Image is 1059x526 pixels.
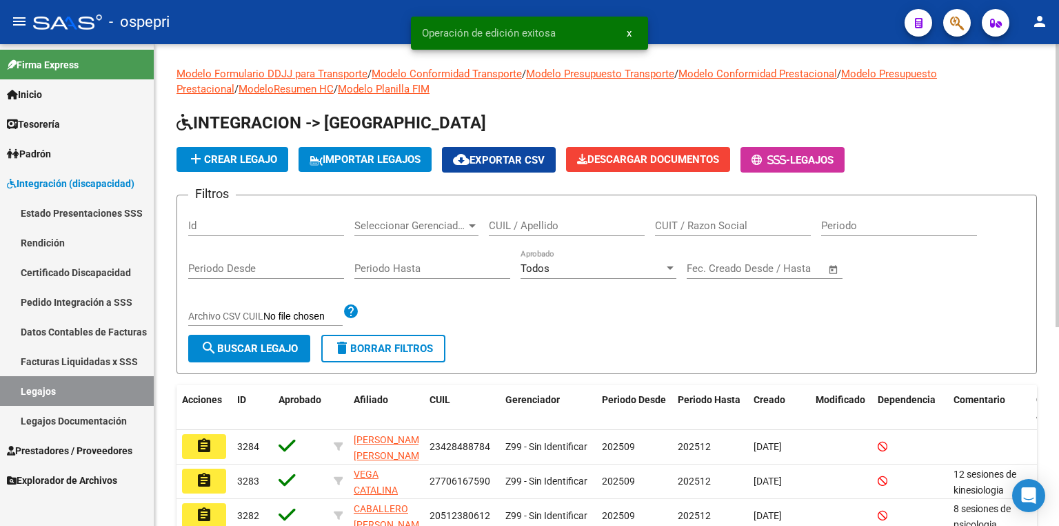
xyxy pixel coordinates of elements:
span: Padrón [7,146,51,162]
span: Dependencia [878,394,936,405]
span: [DATE] [754,510,782,521]
span: VEGA CATALINA [354,469,398,496]
span: Z99 - Sin Identificar [505,510,587,521]
span: Gerenciador [505,394,560,405]
span: x [627,27,632,39]
span: CUIL [430,394,450,405]
span: Buscar Legajo [201,342,298,355]
span: Z99 - Sin Identificar [505,441,587,452]
mat-icon: person [1031,13,1048,30]
span: 202512 [678,441,711,452]
mat-icon: delete [334,340,350,356]
a: ModeloResumen HC [239,83,334,95]
span: Afiliado [354,394,388,405]
mat-icon: assignment [196,472,212,489]
span: 202509 [602,441,635,452]
button: Buscar Legajo [188,335,310,362]
a: Modelo Conformidad Transporte [372,68,522,80]
span: Descargar Documentos [577,153,719,166]
span: [DATE] [754,441,782,452]
datatable-header-cell: CUIL [424,385,500,431]
span: Borrar Filtros [334,342,433,355]
span: ID [237,394,246,405]
span: Todos [521,262,549,275]
mat-icon: search [201,340,217,356]
span: Tesorería [7,117,60,132]
span: Acciones [182,394,222,405]
span: 202512 [678,510,711,521]
datatable-header-cell: Acciones [176,385,232,431]
datatable-header-cell: Dependencia [872,385,948,431]
mat-icon: add [188,150,204,167]
datatable-header-cell: Periodo Desde [596,385,672,431]
span: - ospepri [109,7,170,37]
div: Open Intercom Messenger [1012,479,1045,512]
span: INTEGRACION -> [GEOGRAPHIC_DATA] [176,113,486,133]
span: 202509 [602,510,635,521]
datatable-header-cell: ID [232,385,273,431]
span: Creado [754,394,785,405]
span: Exportar CSV [453,154,545,166]
span: Inicio [7,87,42,102]
span: 20512380612 [430,510,490,521]
button: x [616,21,643,46]
span: Archivo CSV CUIL [188,311,263,322]
input: Archivo CSV CUIL [263,311,343,323]
span: 23428488784 [430,441,490,452]
span: Prestadores / Proveedores [7,443,132,458]
span: 3283 [237,476,259,487]
span: Crear Legajo [188,153,277,166]
span: - [752,154,790,166]
span: Explorador de Archivos [7,473,117,488]
span: Periodo Hasta [678,394,740,405]
mat-icon: assignment [196,438,212,454]
span: Z99 - Sin Identificar [505,476,587,487]
span: 3282 [237,510,259,521]
span: Legajos [790,154,834,166]
span: Seleccionar Gerenciador [354,220,466,232]
span: Comentario [954,394,1005,405]
input: Fecha fin [755,262,822,275]
span: Firma Express [7,57,79,72]
h3: Filtros [188,184,236,204]
mat-icon: help [343,303,359,320]
mat-icon: menu [11,13,28,30]
button: Crear Legajo [176,147,288,172]
datatable-header-cell: Periodo Hasta [672,385,748,431]
a: Modelo Presupuesto Transporte [526,68,674,80]
button: -Legajos [740,147,845,173]
span: Operación de edición exitosa [422,26,556,40]
span: IMPORTAR LEGAJOS [310,153,421,166]
span: 202509 [602,476,635,487]
datatable-header-cell: Comentario [948,385,1031,431]
datatable-header-cell: Creado [748,385,810,431]
span: [PERSON_NAME] [PERSON_NAME] [354,434,427,461]
span: Aprobado [279,394,321,405]
input: Fecha inicio [687,262,743,275]
span: Integración (discapacidad) [7,176,134,191]
a: Modelo Formulario DDJJ para Transporte [176,68,367,80]
datatable-header-cell: Modificado [810,385,872,431]
mat-icon: cloud_download [453,151,470,168]
button: Exportar CSV [442,147,556,173]
button: Borrar Filtros [321,335,445,362]
datatable-header-cell: Gerenciador [500,385,596,431]
mat-icon: assignment [196,507,212,523]
span: 3284 [237,441,259,452]
button: Open calendar [826,262,842,277]
span: [DATE] [754,476,782,487]
span: Periodo Desde [602,394,666,405]
button: Descargar Documentos [566,147,730,172]
span: 202512 [678,476,711,487]
span: 27706167590 [430,476,490,487]
datatable-header-cell: Afiliado [348,385,424,431]
a: Modelo Planilla FIM [338,83,430,95]
a: Modelo Conformidad Prestacional [678,68,837,80]
button: IMPORTAR LEGAJOS [299,147,432,172]
datatable-header-cell: Aprobado [273,385,328,431]
span: Modificado [816,394,865,405]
